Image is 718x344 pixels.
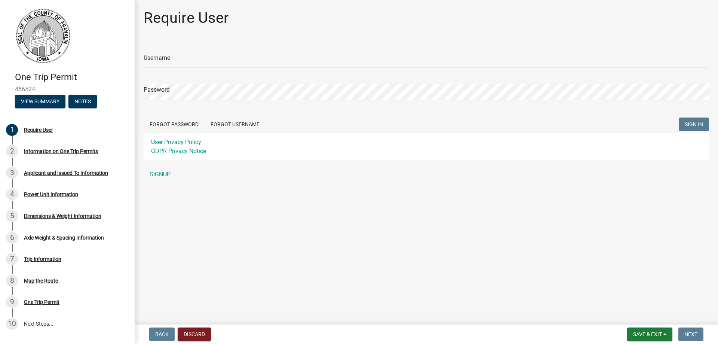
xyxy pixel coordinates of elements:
[68,95,97,108] button: Notes
[155,331,169,337] span: Back
[24,170,108,176] div: Applicant and Issued To Information
[6,145,18,157] div: 2
[627,328,672,341] button: Save & Exit
[678,328,703,341] button: Next
[6,124,18,136] div: 1
[15,72,129,83] h4: One Trip Permit
[6,318,18,330] div: 10
[24,235,104,240] div: Axle Weight & Spacing Information
[6,210,18,222] div: 5
[24,278,58,283] div: Map the Route
[15,8,71,64] img: Franklin County, Iowa
[633,331,662,337] span: Save & Exit
[6,275,18,287] div: 8
[24,299,59,305] div: One Trip Permit
[151,138,201,146] a: User Privacy Policy
[684,331,697,337] span: Next
[6,167,18,179] div: 3
[679,118,709,131] button: SIGN IN
[24,149,98,154] div: Information on One Trip Permits
[68,99,97,105] wm-modal-confirm: Notes
[144,9,229,27] h1: Require User
[15,99,65,105] wm-modal-confirm: Summary
[24,192,78,197] div: Power Unit Information
[15,95,65,108] button: View Summary
[24,127,53,133] div: Require User
[15,86,120,93] span: 466524
[6,188,18,200] div: 4
[6,296,18,308] div: 9
[6,253,18,265] div: 7
[144,167,709,182] a: SIGNUP
[24,256,61,262] div: Trip Information
[178,328,211,341] button: Discard
[151,147,206,155] a: GDPR Privacy Notice
[205,118,266,131] button: Forgot Username
[144,118,205,131] button: Forgot Password
[6,232,18,244] div: 6
[149,328,175,341] button: Back
[685,121,703,127] span: SIGN IN
[24,213,101,219] div: Dimensions & Weight Information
